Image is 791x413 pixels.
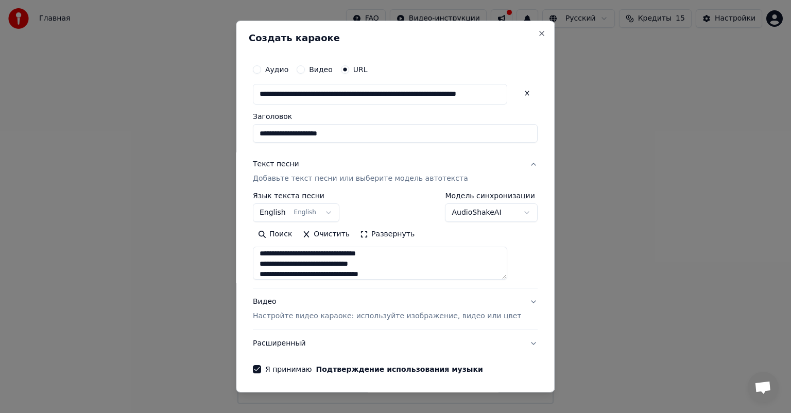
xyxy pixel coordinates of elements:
p: Настройте видео караоке: используйте изображение, видео или цвет [253,311,521,321]
button: Очистить [298,226,355,243]
button: Текст песниДобавьте текст песни или выберите модель автотекста [253,151,538,192]
label: Аудио [265,66,288,73]
button: Я принимаю [316,366,483,373]
p: Добавьте текст песни или выберите модель автотекста [253,174,468,184]
label: URL [353,66,368,73]
label: Я принимаю [265,366,483,373]
label: Модель синхронизации [445,192,538,199]
div: Текст песниДобавьте текст песни или выберите модель автотекста [253,192,538,288]
div: Текст песни [253,159,299,169]
button: ВидеоНастройте видео караоке: используйте изображение, видео или цвет [253,288,538,330]
label: Видео [309,66,333,73]
button: Развернуть [355,226,420,243]
label: Заголовок [253,113,538,120]
div: Видео [253,297,521,321]
label: Язык текста песни [253,192,339,199]
button: Поиск [253,226,297,243]
h2: Создать караоке [249,33,542,43]
button: Расширенный [253,330,538,357]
